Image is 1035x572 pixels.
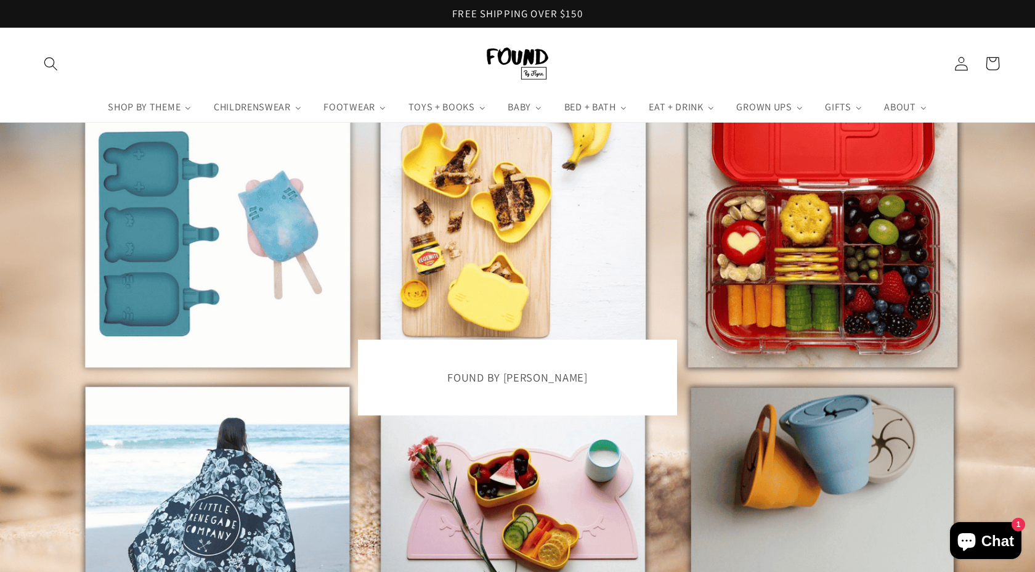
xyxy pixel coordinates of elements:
[497,92,553,122] a: BABY
[36,48,67,80] summary: Search
[487,47,548,80] img: FOUND By Flynn logo
[97,92,203,122] a: SHOP BY THEME
[321,101,376,113] span: FOOTWEAR
[553,92,638,122] a: BED + BATH
[734,101,793,113] span: GROWN UPS
[203,92,313,122] a: CHILDRENSWEAR
[505,101,532,113] span: BABY
[313,92,397,122] a: FOOTWEAR
[946,522,1025,562] inbox-online-store-chat: Shopify online store chat
[397,92,497,122] a: TOYS + BOOKS
[406,101,476,113] span: TOYS + BOOKS
[105,101,182,113] span: SHOP BY THEME
[726,92,814,122] a: GROWN UPS
[646,101,705,113] span: EAT + DRINK
[882,101,917,113] span: ABOUT
[638,92,725,122] a: EAT + DRINK
[822,101,852,113] span: GIFTS
[874,92,938,122] a: ABOUT
[447,370,587,385] span: FOUND BY [PERSON_NAME]
[562,101,617,113] span: BED + BATH
[211,101,292,113] span: CHILDRENSWEAR
[814,92,873,122] a: GIFTS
